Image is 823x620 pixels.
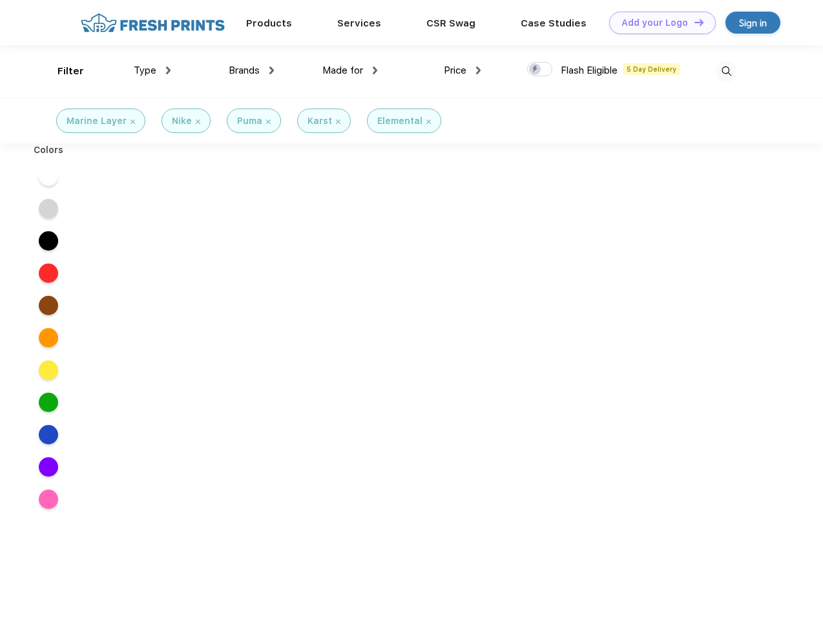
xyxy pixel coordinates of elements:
[444,65,466,76] span: Price
[266,119,271,124] img: filter_cancel.svg
[716,61,737,82] img: desktop_search.svg
[77,12,229,34] img: fo%20logo%202.webp
[476,67,481,74] img: dropdown.png
[307,114,332,128] div: Karst
[196,119,200,124] img: filter_cancel.svg
[561,65,618,76] span: Flash Eligible
[237,114,262,128] div: Puma
[322,65,363,76] span: Made for
[24,143,74,157] div: Colors
[67,114,127,128] div: Marine Layer
[337,17,381,29] a: Services
[134,65,156,76] span: Type
[694,19,703,26] img: DT
[172,114,192,128] div: Nike
[57,64,84,79] div: Filter
[166,67,171,74] img: dropdown.png
[426,17,475,29] a: CSR Swag
[130,119,135,124] img: filter_cancel.svg
[336,119,340,124] img: filter_cancel.svg
[623,63,680,75] span: 5 Day Delivery
[621,17,688,28] div: Add your Logo
[373,67,377,74] img: dropdown.png
[725,12,780,34] a: Sign in
[246,17,292,29] a: Products
[269,67,274,74] img: dropdown.png
[229,65,260,76] span: Brands
[377,114,422,128] div: Elemental
[739,15,767,30] div: Sign in
[426,119,431,124] img: filter_cancel.svg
